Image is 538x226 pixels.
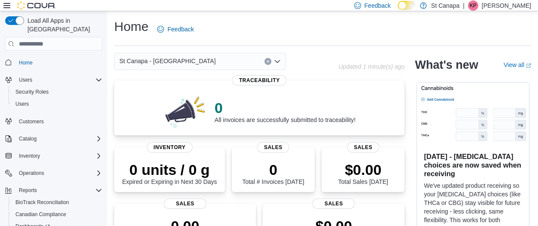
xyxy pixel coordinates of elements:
[415,58,478,72] h2: What's new
[19,76,32,83] span: Users
[12,99,102,109] span: Users
[15,58,36,68] a: Home
[274,58,281,65] button: Open list of options
[164,199,207,209] span: Sales
[482,0,531,11] p: [PERSON_NAME]
[504,61,531,68] a: View allExternal link
[15,185,102,195] span: Reports
[12,99,32,109] a: Users
[17,1,56,10] img: Cova
[163,94,208,128] img: 0
[2,115,106,128] button: Customers
[338,161,388,185] div: Total Sales [DATE]
[15,199,69,206] span: BioTrack Reconciliation
[122,161,217,178] p: 0 units / 0 g
[15,75,36,85] button: Users
[15,168,48,178] button: Operations
[19,59,33,66] span: Home
[15,116,47,127] a: Customers
[15,116,102,127] span: Customers
[19,170,44,177] span: Operations
[398,1,416,10] input: Dark Mode
[264,58,271,65] button: Clear input
[147,142,193,153] span: Inventory
[15,134,102,144] span: Catalog
[24,16,102,34] span: Load All Apps in [GEOGRAPHIC_DATA]
[9,86,106,98] button: Security Roles
[19,135,36,142] span: Catalog
[167,25,194,34] span: Feedback
[12,197,73,208] a: BioTrack Reconciliation
[15,211,66,218] span: Canadian Compliance
[257,142,289,153] span: Sales
[338,161,388,178] p: $0.00
[468,0,478,11] div: Keyvan Parsa
[526,63,531,68] svg: External link
[15,101,29,107] span: Users
[9,98,106,110] button: Users
[12,209,102,220] span: Canadian Compliance
[2,74,106,86] button: Users
[12,197,102,208] span: BioTrack Reconciliation
[2,184,106,196] button: Reports
[15,134,40,144] button: Catalog
[424,152,522,178] h3: [DATE] - [MEDICAL_DATA] choices are now saved when receiving
[114,18,149,35] h1: Home
[19,153,40,159] span: Inventory
[313,199,355,209] span: Sales
[122,161,217,185] div: Expired or Expiring in Next 30 Days
[338,63,404,70] p: Updated 1 minute(s) ago
[215,99,356,123] div: All invoices are successfully submitted to traceability!
[15,151,102,161] span: Inventory
[470,0,477,11] span: KP
[347,142,379,153] span: Sales
[12,87,52,97] a: Security Roles
[15,168,102,178] span: Operations
[9,208,106,220] button: Canadian Compliance
[15,89,49,95] span: Security Roles
[2,167,106,179] button: Operations
[15,75,102,85] span: Users
[2,133,106,145] button: Catalog
[119,56,216,66] span: St Canapa - [GEOGRAPHIC_DATA]
[9,196,106,208] button: BioTrack Reconciliation
[12,87,102,97] span: Security Roles
[463,0,465,11] p: |
[19,118,44,125] span: Customers
[19,187,37,194] span: Reports
[15,57,102,67] span: Home
[215,99,356,116] p: 0
[242,161,304,178] p: 0
[154,21,197,38] a: Feedback
[242,161,304,185] div: Total # Invoices [DATE]
[15,151,43,161] button: Inventory
[365,1,391,10] span: Feedback
[12,209,70,220] a: Canadian Compliance
[2,150,106,162] button: Inventory
[232,75,287,86] span: Traceability
[2,56,106,68] button: Home
[15,185,40,195] button: Reports
[431,0,459,11] p: St Canapa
